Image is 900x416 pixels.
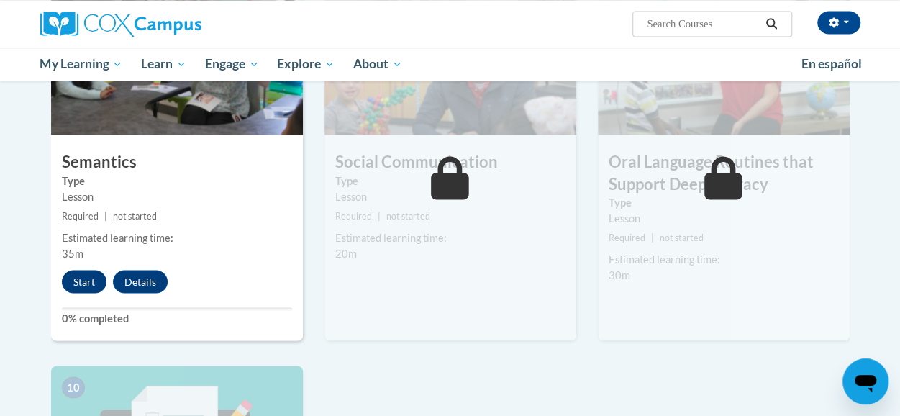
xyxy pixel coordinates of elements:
label: Type [335,173,565,189]
span: Required [62,210,99,221]
span: About [353,55,402,73]
a: En español [792,49,871,79]
div: Main menu [29,48,871,81]
label: Type [62,173,292,189]
a: Engage [196,48,268,81]
span: Engage [205,55,259,73]
span: 20m [335,247,357,259]
span: not started [386,210,430,221]
span: 30m [609,268,630,281]
div: Lesson [62,189,292,204]
div: Estimated learning time: [62,230,292,245]
button: Search [760,15,782,32]
input: Search Courses [645,15,760,32]
h3: Semantics [51,150,303,173]
span: | [104,210,107,221]
div: Lesson [335,189,565,204]
span: not started [113,210,157,221]
span: | [378,210,381,221]
img: Cox Campus [40,11,201,37]
h3: Oral Language Routines that Support Deep Literacy [598,150,850,195]
button: Account Settings [817,11,860,34]
div: Estimated learning time: [609,251,839,267]
a: About [344,48,412,81]
div: Estimated learning time: [335,230,565,245]
span: 35m [62,247,83,259]
span: En español [801,56,862,71]
span: My Learning [40,55,122,73]
span: Learn [141,55,186,73]
span: not started [660,232,704,243]
label: Type [609,194,839,210]
span: Required [609,232,645,243]
iframe: Button to launch messaging window [842,358,888,404]
span: Explore [277,55,335,73]
a: Cox Campus [40,11,299,37]
button: Start [62,270,106,293]
a: Learn [132,48,196,81]
span: Required [335,210,372,221]
div: Lesson [609,210,839,226]
span: | [651,232,654,243]
a: My Learning [31,48,132,81]
button: Details [113,270,168,293]
label: 0% completed [62,310,292,326]
a: Explore [268,48,344,81]
span: 10 [62,376,85,398]
h3: Social Communication [324,150,576,173]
